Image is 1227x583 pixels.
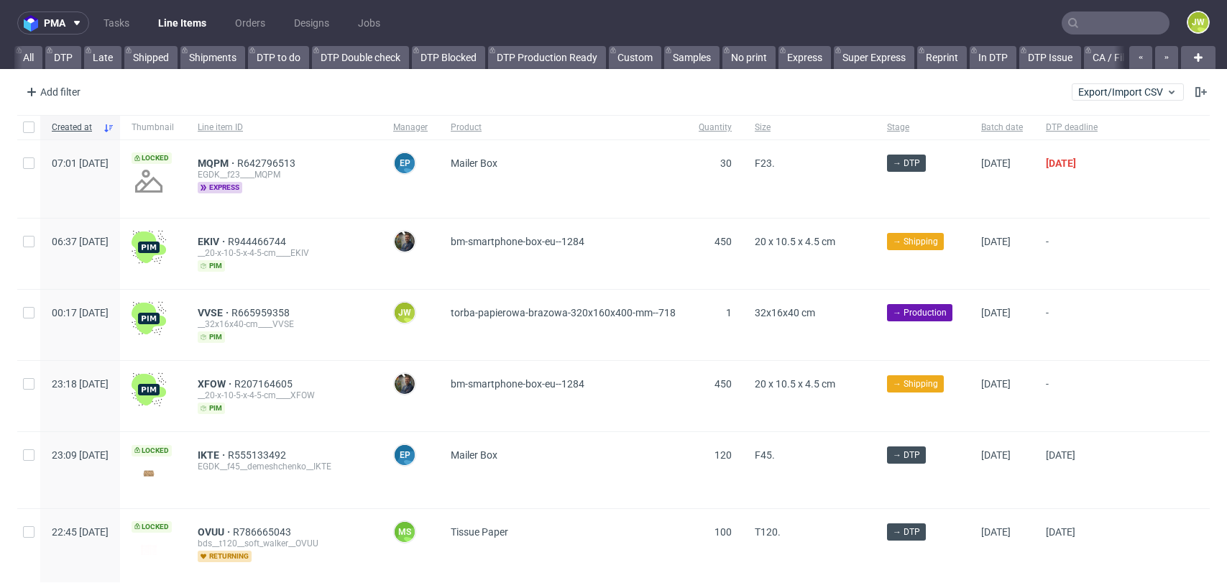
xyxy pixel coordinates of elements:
[237,157,298,169] a: R642796513
[451,526,508,538] span: Tissue Paper
[893,235,938,248] span: → Shipping
[714,378,732,390] span: 450
[1084,46,1177,69] a: CA / Files needed
[981,157,1011,169] span: [DATE]
[1078,86,1177,98] span: Export/Import CSV
[124,46,178,69] a: Shipped
[198,182,242,193] span: express
[755,307,815,318] span: 32x16x40 cm
[488,46,606,69] a: DTP Production Ready
[45,46,81,69] a: DTP
[198,378,234,390] a: XFOW
[132,301,166,336] img: wHgJFi1I6lmhQAAAABJRU5ErkJggg==
[228,236,289,247] a: R944466744
[755,157,775,169] span: F23.
[52,307,109,318] span: 00:17 [DATE]
[451,378,584,390] span: bm-smartphone-box-eu--1284
[451,121,676,134] span: Product
[981,236,1011,247] span: [DATE]
[198,526,233,538] a: OVUU
[755,526,781,538] span: T120.
[395,522,415,542] figcaption: MS
[395,153,415,173] figcaption: EP
[198,390,370,401] div: __20-x-10-5-x-4-5-cm____XFOW
[52,157,109,169] span: 07:01 [DATE]
[970,46,1016,69] a: In DTP
[95,12,138,35] a: Tasks
[726,307,732,318] span: 1
[395,303,415,323] figcaption: JW
[285,12,338,35] a: Designs
[248,46,309,69] a: DTP to do
[714,449,732,461] span: 120
[1046,307,1098,343] span: -
[198,260,225,272] span: pim
[722,46,776,69] a: No print
[198,538,370,549] div: bds__t120__soft_walker__OVUU
[893,157,920,170] span: → DTP
[664,46,720,69] a: Samples
[451,307,676,318] span: torba-papierowa-brazowa-320x160x400-mm--718
[198,169,370,180] div: EGDK__f23____MQPM
[755,378,835,390] span: 20 x 10.5 x 4.5 cm
[198,318,370,330] div: __32x16x40-cm____VVSE
[393,121,428,134] span: Manager
[981,378,1011,390] span: [DATE]
[198,121,370,134] span: Line item ID
[1046,378,1098,414] span: -
[132,521,172,533] span: Locked
[834,46,914,69] a: Super Express
[451,449,497,461] span: Mailer Box
[1188,12,1208,32] figcaption: JW
[150,12,215,35] a: Line Items
[349,12,389,35] a: Jobs
[198,403,225,414] span: pim
[981,121,1023,134] span: Batch date
[917,46,967,69] a: Reprint
[198,307,231,318] a: VVSE
[981,449,1011,461] span: [DATE]
[52,526,109,538] span: 22:45 [DATE]
[451,157,497,169] span: Mailer Box
[52,236,109,247] span: 06:37 [DATE]
[981,526,1011,538] span: [DATE]
[198,449,228,461] a: IKTE
[132,538,166,561] img: data
[451,236,584,247] span: bm-smartphone-box-eu--1284
[1072,83,1184,101] button: Export/Import CSV
[226,12,274,35] a: Orders
[1046,526,1075,538] span: [DATE]
[887,121,958,134] span: Stage
[44,18,65,28] span: pma
[84,46,121,69] a: Late
[24,15,44,32] img: logo
[609,46,661,69] a: Custom
[412,46,485,69] a: DTP Blocked
[231,307,293,318] a: R665959358
[1046,121,1098,134] span: DTP deadline
[132,230,166,265] img: wHgJFi1I6lmhQAAAABJRU5ErkJggg==
[132,464,166,483] img: version_two_editor_design
[180,46,245,69] a: Shipments
[14,46,42,69] a: All
[228,449,289,461] a: R555133492
[395,445,415,465] figcaption: EP
[233,526,294,538] a: R786665043
[52,449,109,461] span: 23:09 [DATE]
[714,526,732,538] span: 100
[714,236,732,247] span: 450
[132,445,172,456] span: Locked
[893,449,920,462] span: → DTP
[778,46,831,69] a: Express
[234,378,295,390] a: R207164605
[755,236,835,247] span: 20 x 10.5 x 4.5 cm
[17,12,89,35] button: pma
